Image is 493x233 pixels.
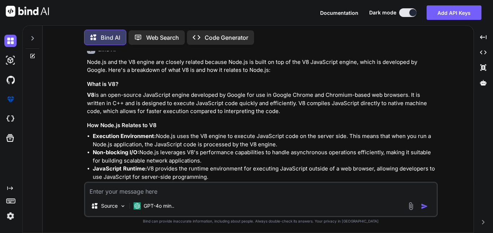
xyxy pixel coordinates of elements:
li: Node.js leverages V8's performance capabilities to handle asynchronous operations efficiently, ma... [93,148,436,165]
p: Source [101,202,118,210]
img: darkAi-studio [4,54,17,66]
h3: How Node.js Relates to V8 [87,121,436,130]
strong: JavaScript Runtime: [93,165,147,172]
img: cloudideIcon [4,113,17,125]
p: Bind AI [101,33,120,42]
strong: Execution Environment: [93,133,156,139]
li: Node.js uses the V8 engine to execute JavaScript code on the server side. This means that when yo... [93,132,436,148]
button: Documentation [320,9,358,17]
img: GPT-4o mini [134,202,141,210]
p: Bind can provide inaccurate information, including about people. Always double-check its answers.... [84,219,438,224]
span: Documentation [320,10,358,16]
img: attachment [407,202,415,210]
img: githubDark [4,74,17,86]
h3: What is V8? [87,80,436,89]
img: Pick Models [120,203,126,209]
img: darkChat [4,35,17,47]
p: Web Search [146,33,179,42]
strong: V8 [87,91,95,98]
span: Dark mode [369,9,396,16]
p: Node.js and the V8 engine are closely related because Node.js is built on top of the V8 JavaScrip... [87,58,436,74]
p: GPT-4o min.. [144,202,174,210]
img: settings [4,210,17,222]
strong: Non-blocking I/O: [93,149,139,156]
p: is an open-source JavaScript engine developed by Google for use in Google Chrome and Chromium-bas... [87,91,436,116]
img: premium [4,93,17,105]
img: Bind AI [6,6,49,17]
button: Add API Keys [427,5,481,20]
img: icon [421,203,428,210]
p: Code Generator [205,33,248,42]
li: V8 provides the runtime environment for executing JavaScript outside of a web browser, allowing d... [93,165,436,181]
